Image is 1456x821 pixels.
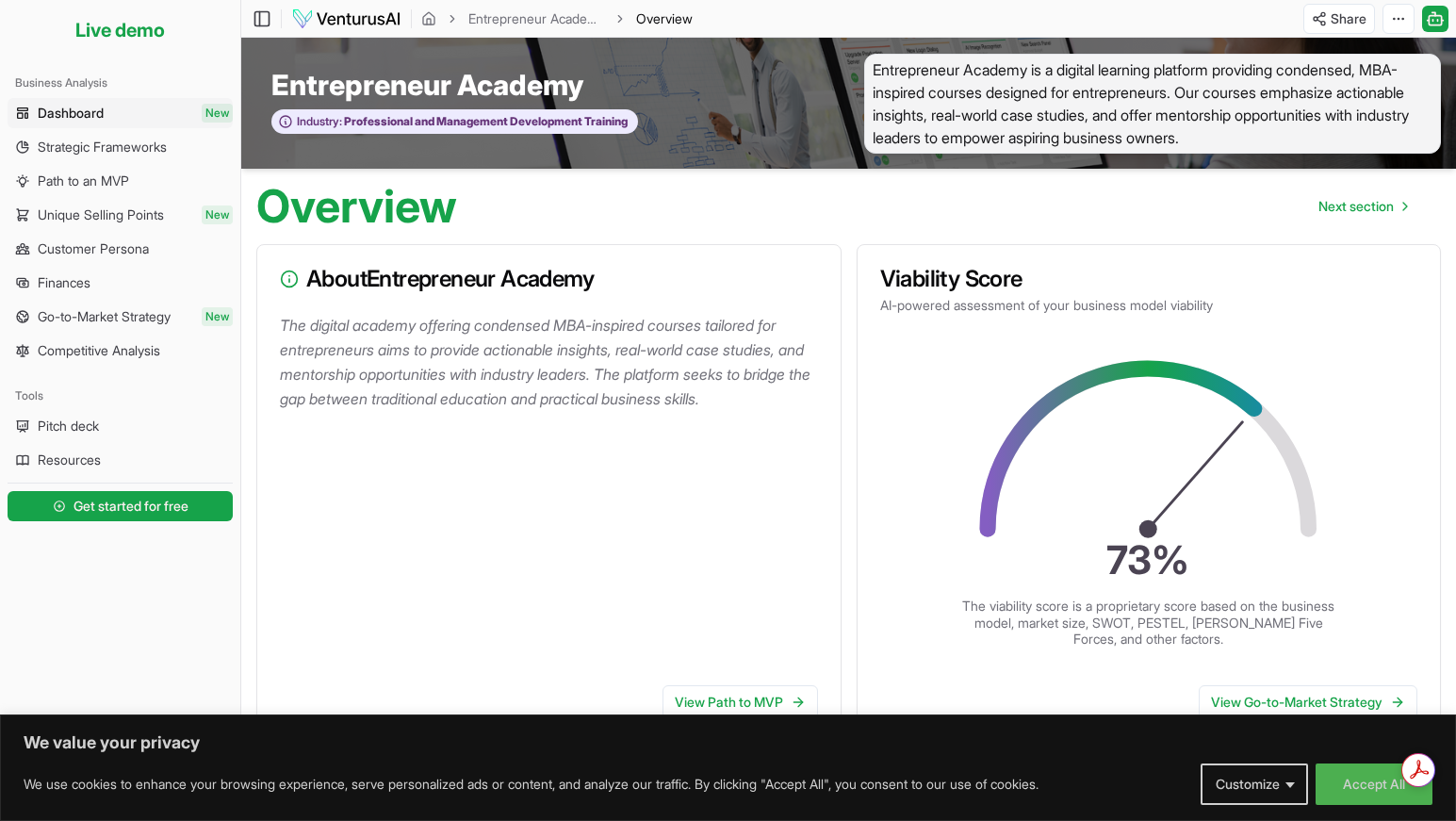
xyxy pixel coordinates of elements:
span: Overview [636,9,693,28]
nav: breadcrumb [421,9,693,28]
a: Finances [8,268,233,298]
img: logo [291,8,401,30]
a: Get started for free [8,487,233,525]
a: Unique Selling PointsNew [8,200,233,230]
button: Accept All [1316,764,1432,805]
p: We use cookies to enhance your browsing experience, serve personalized ads or content, and analyz... [24,773,1039,796]
h1: Overview [256,184,457,229]
a: Pitch deck [8,411,233,441]
button: Industry:Professional and Management Development Training [271,109,638,135]
a: Go-to-Market StrategyNew [8,302,233,332]
a: Go to next page [1303,188,1422,225]
span: Get started for free [74,497,188,516]
a: Competitive Analysis [8,336,233,366]
span: Pitch deck [38,417,99,435]
span: Entrepreneur Academy [271,68,583,102]
div: Tools [8,381,233,411]
span: New [202,104,233,123]
span: Industry: [297,114,342,129]
button: Customize [1201,764,1308,805]
span: Entrepreneur Academy is a digital learning platform providing condensed, MBA-inspired courses des... [864,54,1442,154]
div: Business Analysis [8,68,233,98]
h3: About Entrepreneur Academy [280,268,818,290]
p: The viability score is a proprietary score based on the business model, market size, SWOT, PESTEL... [960,598,1337,648]
span: Customer Persona [38,239,149,258]
a: View Path to MVP [663,685,818,719]
a: DashboardNew [8,98,233,128]
a: Resources [8,445,233,475]
span: New [202,307,233,326]
span: Professional and Management Development Training [342,114,628,129]
span: Share [1331,9,1366,28]
span: Unique Selling Points [38,205,164,224]
a: View Go-to-Market Strategy [1199,685,1417,719]
span: Strategic Frameworks [38,138,167,156]
span: Path to an MVP [38,172,129,190]
h3: Viability Score [880,268,1418,290]
a: Entrepreneur Academy [468,9,604,28]
button: Get started for free [8,491,233,521]
p: We value your privacy [24,731,1432,754]
a: Customer Persona [8,234,233,264]
span: Resources [38,451,101,469]
text: 73 % [1107,536,1190,583]
nav: pagination [1303,188,1422,225]
span: Finances [38,273,90,292]
span: Competitive Analysis [38,341,160,360]
p: AI-powered assessment of your business model viability [880,296,1418,315]
a: Strategic Frameworks [8,132,233,162]
span: Dashboard [38,104,104,123]
span: Next section [1318,197,1394,216]
span: New [202,205,233,224]
button: Share [1303,4,1375,34]
span: Go-to-Market Strategy [38,307,171,326]
a: Path to an MVP [8,166,233,196]
p: The digital academy offering condensed MBA-inspired courses tailored for entrepreneurs aims to pr... [280,313,826,411]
